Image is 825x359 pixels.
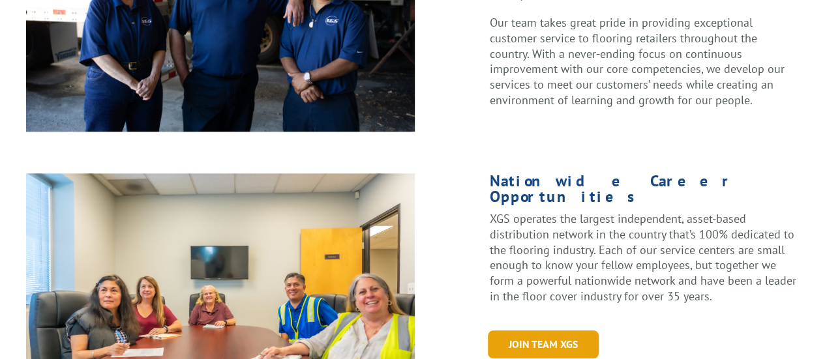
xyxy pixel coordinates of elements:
p: XGS operates the largest independent, asset-based distribution network in the country that’s 100%... [490,211,799,304]
span: Nationwide Career Opportunities [490,171,733,207]
p: Our team takes great pride in providing exceptional customer service to flooring retailers throug... [490,15,799,108]
a: Join Team XGS [488,330,599,358]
